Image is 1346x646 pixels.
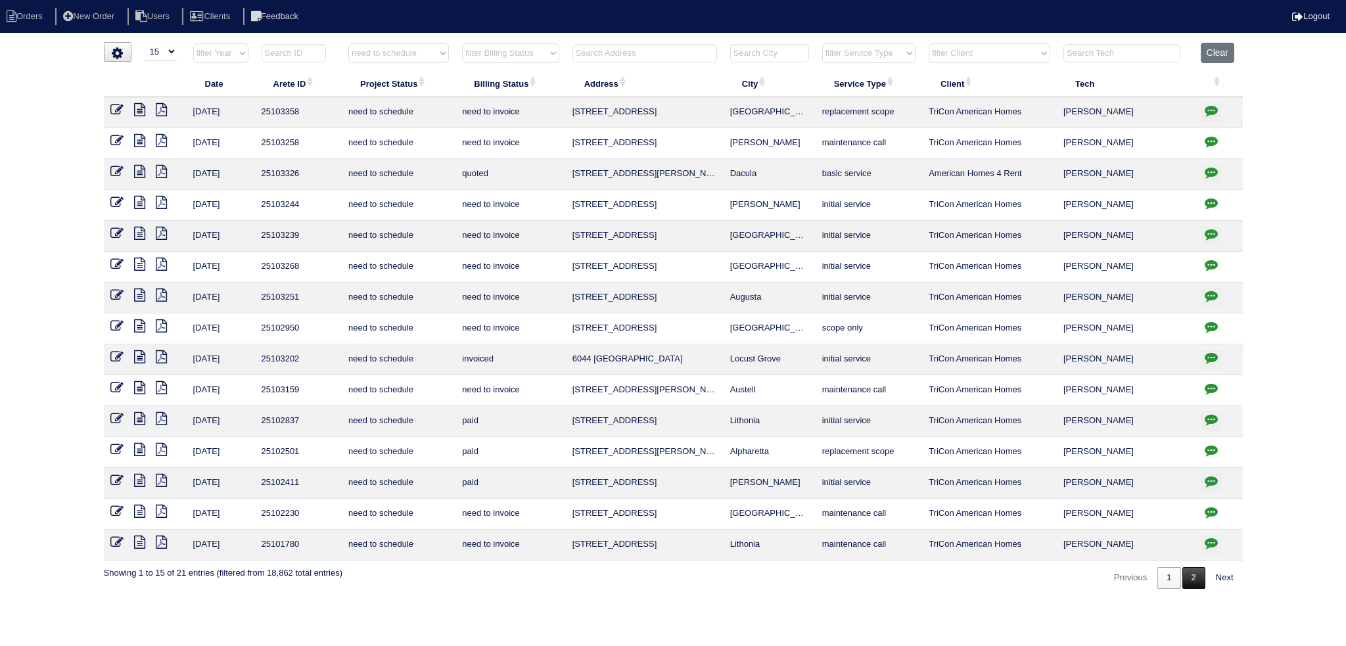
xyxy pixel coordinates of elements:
td: 25103239 [255,221,342,252]
td: [PERSON_NAME] [1057,437,1194,468]
td: [PERSON_NAME] [1057,468,1194,499]
td: need to invoice [455,221,565,252]
td: 25103268 [255,252,342,283]
td: need to invoice [455,252,565,283]
td: need to schedule [342,530,455,561]
td: American Homes 4 Rent [922,159,1057,190]
td: [STREET_ADDRESS] [566,313,724,344]
div: Showing 1 to 15 of 21 entries (filtered from 18,862 total entries) [104,561,342,579]
td: [DATE] [187,159,255,190]
td: [PERSON_NAME] [1057,530,1194,561]
li: Feedback [243,8,309,26]
td: TriCon American Homes [922,437,1057,468]
td: initial service [816,468,922,499]
td: invoiced [455,344,565,375]
a: Logout [1292,11,1330,21]
td: TriCon American Homes [922,128,1057,159]
td: 25103258 [255,128,342,159]
a: Users [128,11,180,21]
th: : activate to sort column ascending [1194,70,1243,97]
td: [STREET_ADDRESS][PERSON_NAME] [566,437,724,468]
td: [DATE] [187,468,255,499]
td: need to schedule [342,128,455,159]
td: [PERSON_NAME] [1057,499,1194,530]
td: maintenance call [816,375,922,406]
td: 25102950 [255,313,342,344]
th: Address: activate to sort column ascending [566,70,724,97]
td: need to schedule [342,344,455,375]
button: Clear [1201,43,1234,63]
input: Search City [730,44,809,62]
td: 25102501 [255,437,342,468]
td: TriCon American Homes [922,344,1057,375]
td: [DATE] [187,97,255,128]
th: Date [187,70,255,97]
th: Client: activate to sort column ascending [922,70,1057,97]
td: [STREET_ADDRESS] [566,128,724,159]
td: [PERSON_NAME] [1057,375,1194,406]
td: need to schedule [342,499,455,530]
td: TriCon American Homes [922,221,1057,252]
td: need to schedule [342,252,455,283]
td: [STREET_ADDRESS] [566,97,724,128]
td: need to schedule [342,190,455,221]
td: [STREET_ADDRESS] [566,190,724,221]
th: Project Status: activate to sort column ascending [342,70,455,97]
td: need to invoice [455,97,565,128]
td: need to schedule [342,406,455,437]
td: [STREET_ADDRESS] [566,221,724,252]
td: [DATE] [187,375,255,406]
td: [GEOGRAPHIC_DATA] [724,499,816,530]
td: [PERSON_NAME] [1057,406,1194,437]
td: 25103202 [255,344,342,375]
td: TriCon American Homes [922,530,1057,561]
td: need to invoice [455,375,565,406]
li: Clients [182,8,241,26]
td: initial service [816,344,922,375]
a: 1 [1157,567,1180,589]
a: Previous [1105,567,1157,589]
td: TriCon American Homes [922,499,1057,530]
td: [STREET_ADDRESS] [566,283,724,313]
td: [PERSON_NAME] [1057,221,1194,252]
td: 25103159 [255,375,342,406]
td: [PERSON_NAME] [1057,128,1194,159]
td: 25103251 [255,283,342,313]
td: need to schedule [342,221,455,252]
td: [DATE] [187,499,255,530]
td: 6044 [GEOGRAPHIC_DATA] [566,344,724,375]
td: need to schedule [342,437,455,468]
td: Locust Grove [724,344,816,375]
td: [GEOGRAPHIC_DATA] [724,221,816,252]
td: [PERSON_NAME] [724,190,816,221]
input: Search Tech [1063,44,1180,62]
td: 25103326 [255,159,342,190]
td: Austell [724,375,816,406]
td: 25103244 [255,190,342,221]
td: maintenance call [816,499,922,530]
li: New Order [55,8,125,26]
td: TriCon American Homes [922,313,1057,344]
td: [STREET_ADDRESS] [566,406,724,437]
a: Next [1207,567,1243,589]
td: [DATE] [187,283,255,313]
td: maintenance call [816,128,922,159]
input: Search Address [572,44,717,62]
td: need to schedule [342,375,455,406]
td: need to schedule [342,159,455,190]
td: scope only [816,313,922,344]
td: replacement scope [816,437,922,468]
a: New Order [55,11,125,21]
td: need to schedule [342,283,455,313]
td: [PERSON_NAME] [724,468,816,499]
td: [DATE] [187,190,255,221]
td: [PERSON_NAME] [724,128,816,159]
td: 25103358 [255,97,342,128]
td: Alpharetta [724,437,816,468]
td: [PERSON_NAME] [1057,283,1194,313]
td: [PERSON_NAME] [1057,252,1194,283]
li: Users [128,8,180,26]
a: Clients [182,11,241,21]
td: need to schedule [342,313,455,344]
td: need to invoice [455,313,565,344]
